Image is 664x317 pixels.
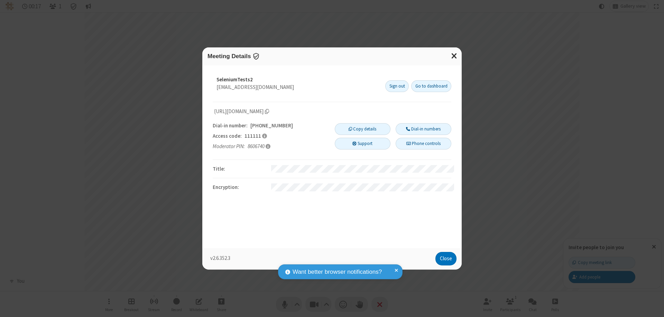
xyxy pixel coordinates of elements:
[447,47,462,64] button: Close modal
[213,143,245,151] span: Moderator PIN:
[396,138,451,150] button: Phone controls
[245,133,261,139] span: 111111
[210,165,271,173] div: Title :
[214,108,269,116] span: Copy meeting link
[411,80,451,92] a: Go to dashboard
[210,183,271,191] div: Encryption :
[213,132,242,140] span: Access code:
[248,143,265,150] span: 8606740
[216,83,380,91] div: [EMAIL_ADDRESS][DOMAIN_NAME]
[266,144,270,149] span: As the meeting organizer, entering this PIN gives you access to moderator and other administrativ...
[207,53,251,60] span: Meeting Details
[216,76,380,84] div: SeleniumTests2
[396,123,451,135] button: Dial-in numbers
[293,268,382,277] span: Want better browser notifications?
[252,53,260,60] span: Encryption enabled
[210,254,433,265] p: v2.6.352.3
[262,133,267,139] span: Participants should use this access code to connect to the meeting.
[213,122,248,130] span: Dial-in number:
[335,138,390,150] button: Support
[335,123,390,135] button: Copy details
[385,80,409,92] button: Sign out
[435,252,456,266] button: Close
[250,122,293,129] span: [PHONE_NUMBER]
